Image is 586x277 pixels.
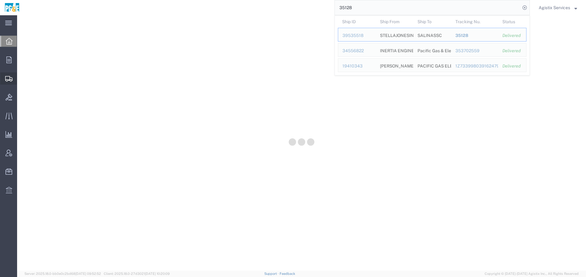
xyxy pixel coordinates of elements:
[280,272,295,275] a: Feedback
[264,272,280,275] a: Support
[24,272,101,275] span: Server: 2025.18.0-bb0e0c2bd68
[485,271,579,276] span: Copyright © [DATE]-[DATE] Agistix Inc., All Rights Reserved
[335,0,520,15] input: Search for shipment number, reference number
[145,272,170,275] span: [DATE] 10:20:09
[4,3,20,12] img: logo
[539,4,570,11] span: Agistix Services
[538,4,577,11] button: Agistix Services
[104,272,170,275] span: Client: 2025.18.0-27d3021
[75,272,101,275] span: [DATE] 09:52:52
